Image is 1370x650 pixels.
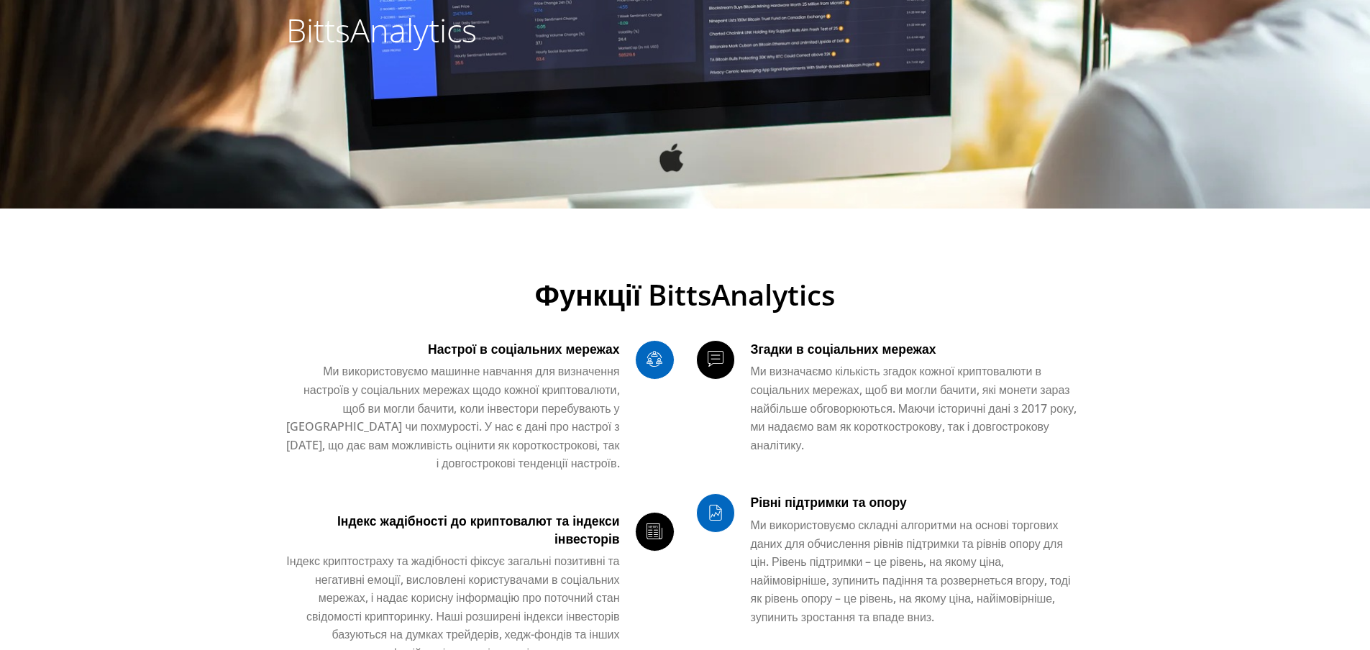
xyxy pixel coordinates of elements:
[750,517,1070,625] font: Ми використовуємо складні алгоритми на основі торгових даних для обчислення рівнів підтримки та р...
[286,363,619,471] font: Ми використовуємо машинне навчання для визначення настроїв у соціальних мережах щодо кожної крипт...
[535,275,835,314] font: Функції BittsAnalytics
[750,363,1077,452] font: Ми визначаємо кількість згадок кожної криптовалюти в соціальних мережах, щоб ви могли бачити, які...
[750,340,936,357] font: Згадки в соціальних мережах
[337,512,620,547] font: Індекс жадібності до криптовалют та індекси інвесторів
[286,8,477,52] font: BittsAnalytics
[750,493,906,511] font: Рівні підтримки та опору
[428,340,619,357] font: Настрої в соціальних мережах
